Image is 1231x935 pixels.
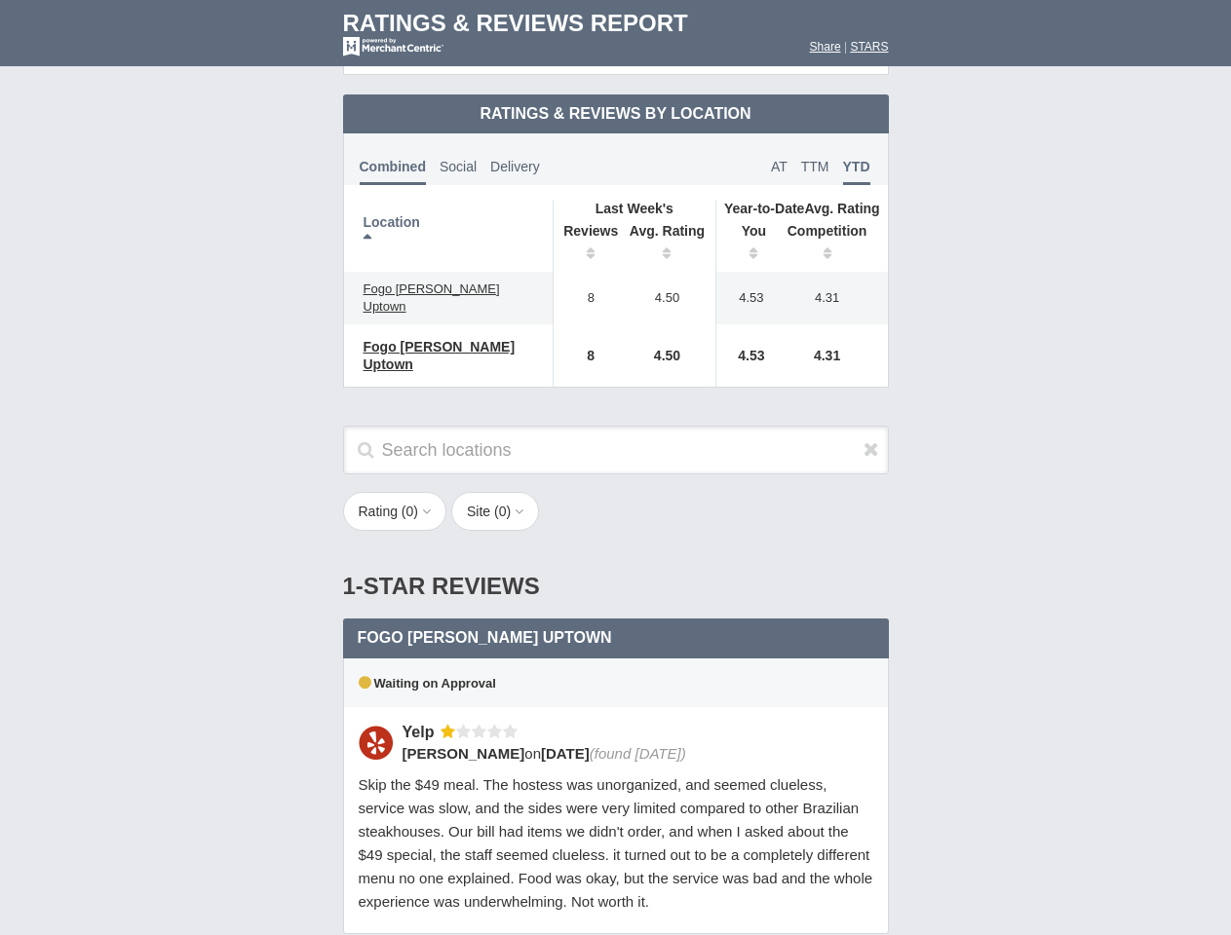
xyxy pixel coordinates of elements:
span: (found [DATE]) [590,745,686,762]
a: Share [810,40,841,54]
div: Yelp [403,722,442,742]
a: Fogo [PERSON_NAME] Uptown [354,335,543,376]
th: Location: activate to sort column descending [344,200,554,272]
span: Fogo [PERSON_NAME] Uptown [358,629,612,646]
th: Reviews: activate to sort column ascending [553,217,619,272]
th: You: activate to sort column ascending [716,217,777,272]
span: Delivery [490,159,540,174]
td: 4.31 [777,272,888,324]
span: Social [440,159,477,174]
span: Combined [360,159,426,185]
td: 4.50 [619,272,716,324]
span: | [844,40,847,54]
button: Rating (0) [343,492,447,531]
span: AT [771,159,788,174]
th: Avg. Rating: activate to sort column ascending [619,217,716,272]
a: STARS [850,40,888,54]
div: 1-Star Reviews [343,554,889,618]
span: 0 [406,504,414,519]
th: Last Week's [553,200,715,217]
td: 8 [553,272,619,324]
span: Fogo [PERSON_NAME] Uptown [364,339,516,372]
div: on [403,743,861,764]
span: Skip the $49 meal. The hostess was unorganized, and seemed clueless, service was slow, and the si... [359,776,873,910]
span: Fogo [PERSON_NAME] Uptown [364,281,500,314]
th: Avg. Rating [716,200,888,217]
span: [DATE] [541,745,590,762]
td: 8 [553,324,619,387]
span: Waiting on Approval [359,676,496,691]
td: Ratings & Reviews by Location [343,94,889,133]
td: 4.53 [716,324,777,387]
span: TTM [801,159,829,174]
span: YTD [843,159,870,185]
span: 0 [499,504,507,519]
td: 4.53 [716,272,777,324]
img: Yelp [359,726,393,760]
td: 4.31 [777,324,888,387]
span: [PERSON_NAME] [403,745,525,762]
td: 4.50 [619,324,716,387]
button: Site (0) [451,492,539,531]
th: Competition : activate to sort column ascending [777,217,888,272]
img: mc-powered-by-logo-white-103.png [343,37,443,56]
a: Fogo [PERSON_NAME] Uptown [354,278,543,318]
span: Year-to-Date [724,201,804,216]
